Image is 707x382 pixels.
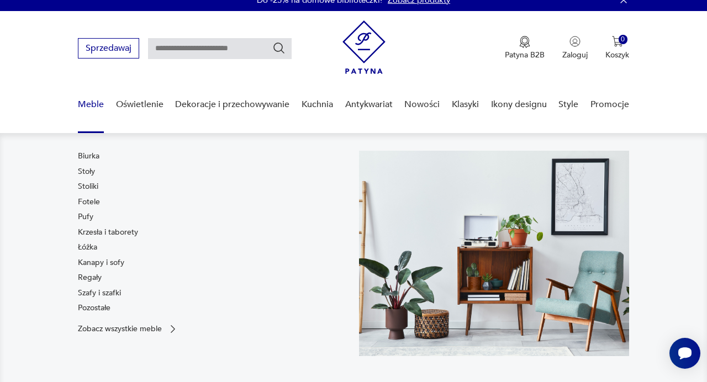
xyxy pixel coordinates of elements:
[116,83,163,126] a: Oświetlenie
[669,338,700,369] iframe: Smartsupp widget button
[302,83,333,126] a: Kuchnia
[78,166,95,177] a: Stoły
[590,83,629,126] a: Promocje
[569,36,581,47] img: Ikonka użytkownika
[605,50,629,60] p: Koszyk
[612,36,623,47] img: Ikona koszyka
[78,325,162,332] p: Zobacz wszystkie meble
[605,36,629,60] button: 0Koszyk
[78,272,102,283] a: Regały
[78,151,99,162] a: Biurka
[78,83,104,126] a: Meble
[78,288,121,299] a: Szafy i szafki
[78,227,138,238] a: Krzesła i taborety
[562,36,588,60] button: Zaloguj
[78,323,178,335] a: Zobacz wszystkie meble
[272,41,286,55] button: Szukaj
[491,83,547,126] a: Ikony designu
[78,181,98,192] a: Stoliki
[345,83,393,126] a: Antykwariat
[342,20,386,74] img: Patyna - sklep z meblami i dekoracjami vintage
[78,38,139,59] button: Sprzedawaj
[452,83,479,126] a: Klasyki
[78,197,100,208] a: Fotele
[619,35,628,44] div: 0
[505,50,545,60] p: Patyna B2B
[505,36,545,60] a: Ikona medaluPatyna B2B
[78,303,110,314] a: Pozostałe
[78,242,97,253] a: Łóżka
[404,83,440,126] a: Nowości
[78,257,124,268] a: Kanapy i sofy
[519,36,530,48] img: Ikona medalu
[78,211,93,222] a: Pufy
[558,83,578,126] a: Style
[562,50,588,60] p: Zaloguj
[175,83,289,126] a: Dekoracje i przechowywanie
[505,36,545,60] button: Patyna B2B
[359,151,629,356] img: 969d9116629659dbb0bd4e745da535dc.jpg
[78,45,139,53] a: Sprzedawaj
